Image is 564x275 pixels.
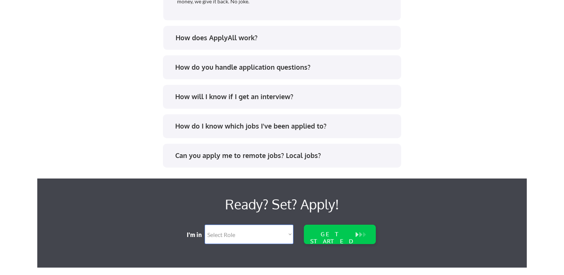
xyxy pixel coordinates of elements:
[175,63,394,72] div: How do you handle application questions?
[175,151,394,160] div: Can you apply me to remote jobs? Local jobs?
[176,33,394,42] div: How does ApplyAll work?
[175,92,394,101] div: How will I know if I get an interview?
[186,231,207,239] div: I'm in
[175,121,394,131] div: How do I know which jobs I've been applied to?
[142,193,422,215] div: Ready? Set? Apply!
[309,231,356,245] div: GET STARTED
